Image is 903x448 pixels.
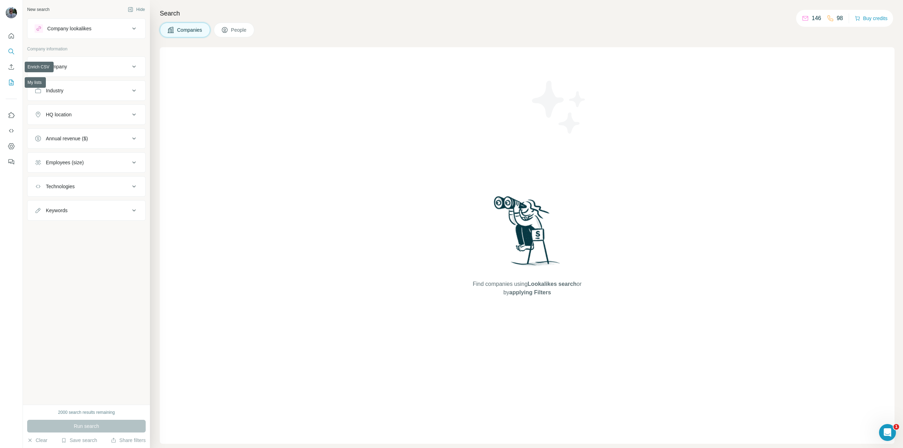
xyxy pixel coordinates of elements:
[6,109,17,122] button: Use Surfe on LinkedIn
[509,289,551,295] span: applying Filters
[27,6,49,13] div: New search
[27,437,47,444] button: Clear
[6,124,17,137] button: Use Surfe API
[6,76,17,89] button: My lists
[528,281,577,287] span: Lookalikes search
[6,140,17,153] button: Dashboard
[27,46,146,52] p: Company information
[231,26,247,33] span: People
[111,437,146,444] button: Share filters
[855,13,887,23] button: Buy credits
[28,178,145,195] button: Technologies
[46,111,72,118] div: HQ location
[6,30,17,42] button: Quick start
[28,106,145,123] button: HQ location
[123,4,150,15] button: Hide
[28,58,145,75] button: Company
[28,130,145,147] button: Annual revenue ($)
[46,183,75,190] div: Technologies
[471,280,583,297] span: Find companies using or by
[177,26,203,33] span: Companies
[28,20,145,37] button: Company lookalikes
[812,14,821,23] p: 146
[47,25,91,32] div: Company lookalikes
[837,14,843,23] p: 98
[46,87,63,94] div: Industry
[6,7,17,18] img: Avatar
[28,154,145,171] button: Employees (size)
[527,75,591,139] img: Surfe Illustration - Stars
[46,135,88,142] div: Annual revenue ($)
[46,207,67,214] div: Keywords
[46,63,67,70] div: Company
[58,409,115,416] div: 2000 search results remaining
[879,424,896,441] iframe: Intercom live chat
[28,82,145,99] button: Industry
[6,61,17,73] button: Enrich CSV
[160,8,895,18] h4: Search
[46,159,84,166] div: Employees (size)
[893,424,899,430] span: 1
[28,202,145,219] button: Keywords
[6,45,17,58] button: Search
[491,194,564,273] img: Surfe Illustration - Woman searching with binoculars
[6,155,17,168] button: Feedback
[61,437,97,444] button: Save search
